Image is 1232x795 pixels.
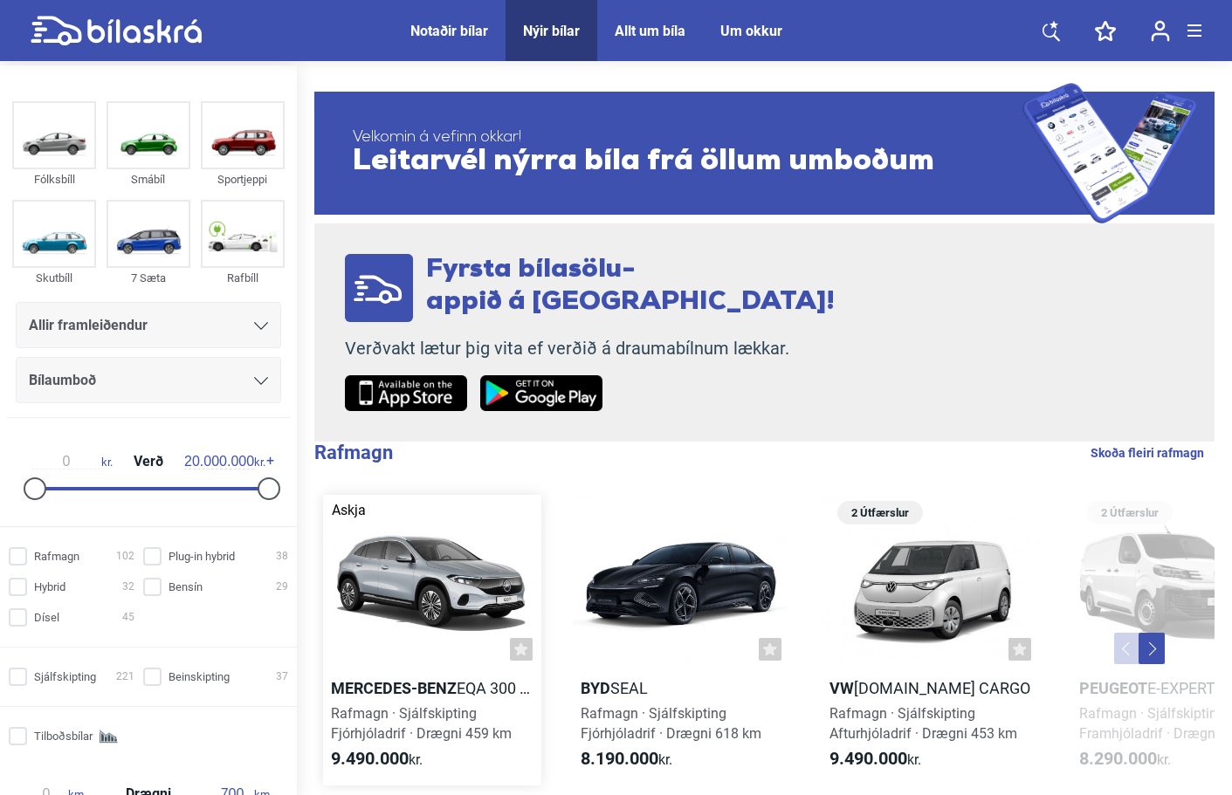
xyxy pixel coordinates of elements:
button: Next [1139,633,1165,664]
a: BYDSealRafmagn · SjálfskiptingFjórhjóladrif · Drægni 618 km8.190.000kr. [573,495,791,785]
span: Tilboðsbílar [34,727,93,745]
a: AskjaMercedes-BenzEQA 300 4MATICRafmagn · SjálfskiptingFjórhjóladrif · Drægni 459 km9.490.000kr. [323,495,541,785]
span: kr. [1079,749,1171,770]
h2: EQA 300 4MATIC [323,678,541,698]
span: Bílaumboð [29,368,96,393]
p: Verðvakt lætur þig vita ef verðið á draumabílnum lækkar. [345,338,835,360]
button: Previous [1114,633,1140,664]
span: Verð [129,455,168,469]
span: Plug-in hybrid [169,547,235,565]
b: VW [829,679,854,697]
span: 29 [276,578,288,596]
a: 2 ÚtfærslurVW[DOMAIN_NAME] CargoRafmagn · SjálfskiptingAfturhjóladrif · Drægni 453 km9.490.000kr. [822,495,1040,785]
span: Rafmagn [34,547,79,565]
span: 102 [116,547,134,565]
span: kr. [829,749,921,770]
span: Allir framleiðendur [29,313,148,338]
span: 45 [122,608,134,627]
b: Peugeot [1079,679,1147,697]
span: kr. [331,749,423,770]
span: Bensín [169,578,203,596]
a: Skoða fleiri rafmagn [1091,442,1204,464]
span: kr. [581,749,672,770]
img: user-login.svg [1151,20,1170,42]
span: Leitarvél nýrra bíla frá öllum umboðum [353,147,1022,178]
div: Skutbíll [12,268,96,288]
div: Smábíl [107,169,190,189]
span: Fyrsta bílasölu- appið á [GEOGRAPHIC_DATA]! [426,257,835,316]
a: Velkomin á vefinn okkar!Leitarvél nýrra bíla frá öllum umboðum [314,83,1215,223]
b: 8.290.000 [1079,748,1157,769]
span: 32 [122,578,134,596]
b: BYD [581,679,610,697]
span: kr. [184,454,265,469]
b: Mercedes-Benz [331,679,457,697]
span: Rafmagn · Sjálfskipting Fjórhjóladrif · Drægni 618 km [581,705,761,742]
b: Rafmagn [314,442,393,463]
span: 38 [276,547,288,565]
div: Askja [332,504,366,517]
div: 7 Sæta [107,268,190,288]
a: Um okkur [720,23,782,39]
span: 221 [116,668,134,686]
span: 2 Útfærslur [1096,501,1164,524]
div: Rafbíll [201,268,285,288]
div: Fólksbíll [12,169,96,189]
span: kr. [31,454,113,469]
span: Velkomin á vefinn okkar! [353,129,1022,147]
span: Rafmagn · Sjálfskipting Fjórhjóladrif · Drægni 459 km [331,705,512,742]
b: 8.190.000 [581,748,658,769]
span: Beinskipting [169,668,230,686]
b: 9.490.000 [331,748,409,769]
a: Nýir bílar [523,23,580,39]
h2: [DOMAIN_NAME] Cargo [822,678,1040,698]
a: Allt um bíla [615,23,685,39]
b: 9.490.000 [829,748,907,769]
span: Hybrid [34,578,65,596]
h2: Seal [573,678,791,698]
span: 2 Útfærslur [846,501,914,524]
div: Sportjeppi [201,169,285,189]
span: Rafmagn · Sjálfskipting Afturhjóladrif · Drægni 453 km [829,705,1017,742]
a: Notaðir bílar [410,23,488,39]
span: Dísel [34,608,59,627]
span: Sjálfskipting [34,668,96,686]
span: 37 [276,668,288,686]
